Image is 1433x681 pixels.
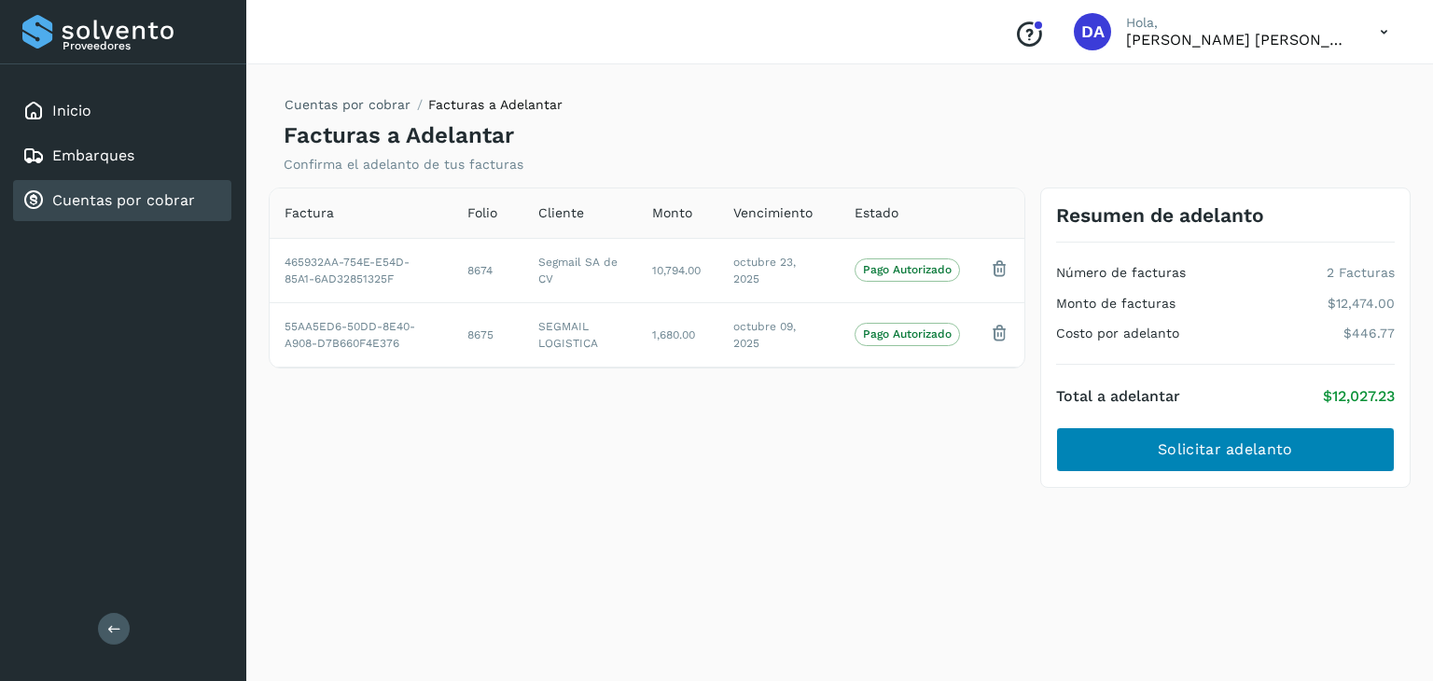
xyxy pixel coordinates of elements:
[1056,326,1179,341] h4: Costo por adelanto
[13,90,231,132] div: Inicio
[652,328,695,341] span: 1,680.00
[1056,203,1264,227] h3: Resumen de adelanto
[284,157,523,173] p: Confirma el adelanto de tus facturas
[13,135,231,176] div: Embarques
[13,180,231,221] div: Cuentas por cobrar
[652,203,692,223] span: Monto
[428,97,563,112] span: Facturas a Adelantar
[855,203,898,223] span: Estado
[1056,427,1395,472] button: Solicitar adelanto
[733,203,813,223] span: Vencimiento
[1327,265,1395,281] p: 2 Facturas
[863,327,952,340] p: Pago Autorizado
[733,320,796,350] span: octubre 09, 2025
[284,95,563,122] nav: breadcrumb
[1328,296,1395,312] p: $12,474.00
[52,102,91,119] a: Inicio
[52,191,195,209] a: Cuentas por cobrar
[863,263,952,276] p: Pago Autorizado
[523,238,636,302] td: Segmail SA de CV
[270,302,452,367] td: 55AA5ED6-50DD-8E40-A908-D7B660F4E376
[1126,15,1350,31] p: Hola,
[285,97,410,112] a: Cuentas por cobrar
[52,146,134,164] a: Embarques
[467,203,497,223] span: Folio
[285,203,334,223] span: Factura
[652,264,701,277] span: 10,794.00
[63,39,224,52] p: Proveedores
[1343,326,1395,341] p: $446.77
[1056,265,1186,281] h4: Número de facturas
[733,256,796,285] span: octubre 23, 2025
[270,238,452,302] td: 465932AA-754E-E54D-85A1-6AD32851325F
[538,203,584,223] span: Cliente
[452,302,523,367] td: 8675
[452,238,523,302] td: 8674
[1126,31,1350,49] p: DIANA ARGELIA RUIZ CORTES
[1056,296,1176,312] h4: Monto de facturas
[523,302,636,367] td: SEGMAIL LOGISTICA
[1158,439,1292,460] span: Solicitar adelanto
[1323,387,1395,405] p: $12,027.23
[284,122,514,149] h4: Facturas a Adelantar
[1056,387,1180,405] h4: Total a adelantar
